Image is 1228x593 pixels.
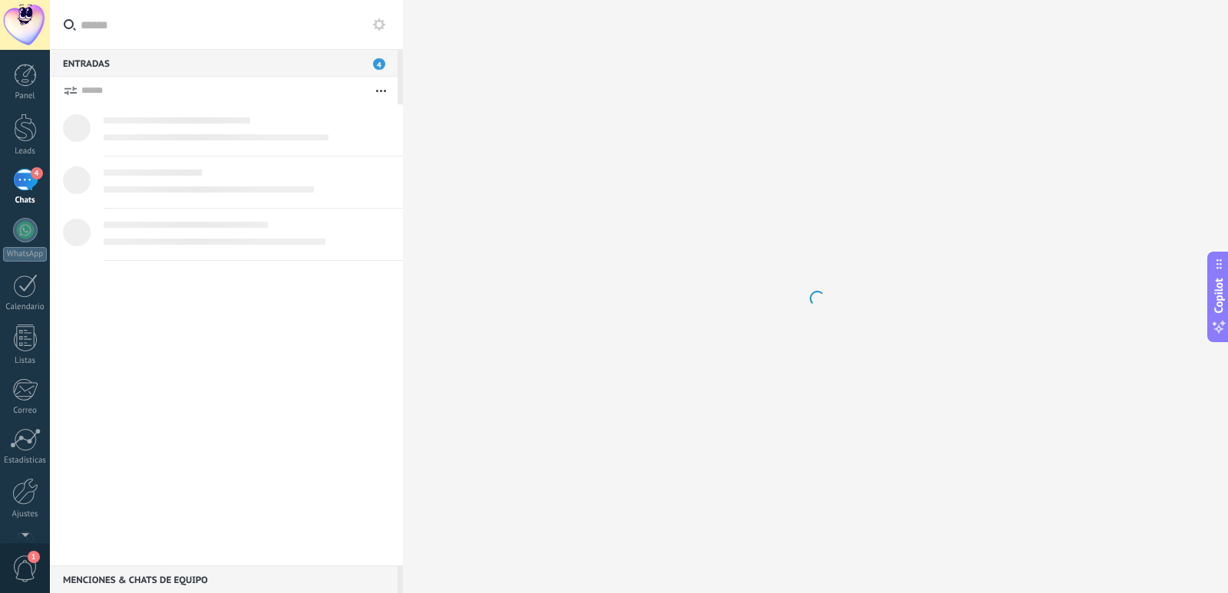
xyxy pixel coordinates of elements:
div: Entradas [50,49,398,77]
span: 1 [28,551,40,563]
div: Listas [3,356,48,366]
span: 4 [373,58,385,70]
span: 4 [31,167,43,180]
div: Calendario [3,302,48,312]
span: Copilot [1211,278,1226,313]
div: Estadísticas [3,456,48,466]
div: WhatsApp [3,247,47,262]
div: Correo [3,406,48,416]
div: Ajustes [3,509,48,519]
div: Leads [3,147,48,156]
div: Chats [3,196,48,206]
button: Más [365,77,398,104]
div: Panel [3,91,48,101]
div: Menciones & Chats de equipo [50,565,398,593]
